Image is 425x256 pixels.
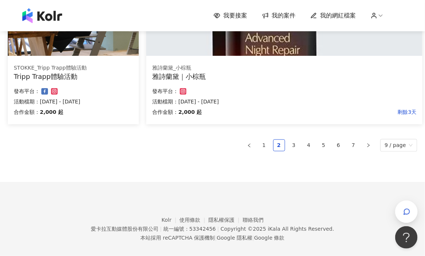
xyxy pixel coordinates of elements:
[259,140,270,151] a: 1
[202,108,417,117] p: 剩餘3天
[163,226,216,232] div: 統一編號：53342456
[14,87,40,96] p: 發布平台：
[348,140,359,151] a: 7
[268,226,281,232] a: iKala
[152,87,178,96] p: 發布平台：
[318,140,330,151] li: 5
[262,12,295,20] a: 我的案件
[247,143,252,148] span: left
[320,12,356,20] span: 我的網紅檔案
[288,140,300,151] li: 3
[140,233,284,242] span: 本站採用 reCAPTCHA 保護機制
[178,108,202,117] p: 2,000 起
[348,140,360,151] li: 7
[380,139,418,152] div: Page Size
[14,72,133,81] div: Tripp Trapp體驗活動
[160,226,162,232] span: |
[274,140,285,151] a: 2
[14,97,133,106] p: 活動檔期：[DATE] - [DATE]
[243,217,263,223] a: 聯絡我們
[288,140,300,151] a: 3
[310,12,356,20] a: 我的網紅檔案
[214,12,247,20] a: 我要接案
[362,140,374,151] button: right
[91,226,159,232] div: 愛卡拉互動媒體股份有限公司
[152,108,178,117] p: 合作金額：
[258,140,270,151] li: 1
[333,140,344,151] a: 6
[217,226,219,232] span: |
[362,140,374,151] li: Next Page
[303,140,315,151] li: 4
[152,97,416,106] p: 活動檔期：[DATE] - [DATE]
[272,12,295,20] span: 我的案件
[180,217,209,223] a: 使用條款
[318,140,329,151] a: 5
[223,12,247,20] span: 我要接案
[366,143,371,148] span: right
[395,226,418,249] iframe: Help Scout Beacon - Open
[243,140,255,151] button: left
[152,72,416,81] div: 雅詩蘭黛｜小棕瓶
[22,8,62,23] img: logo
[303,140,314,151] a: 4
[243,140,255,151] li: Previous Page
[162,217,179,223] a: Kolr
[254,235,285,241] a: Google 條款
[14,65,133,72] div: STOKKE_Tripp Trapp體驗活動
[385,140,413,151] span: 9 / page
[40,108,63,117] p: 2,000 起
[217,235,252,241] a: Google 隱私權
[215,235,217,241] span: |
[208,217,243,223] a: 隱私權保護
[252,235,254,241] span: |
[152,65,416,72] div: 雅詩蘭黛_小棕瓶
[221,226,334,232] div: Copyright © 2025 All Rights Reserved.
[14,108,40,117] p: 合作金額：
